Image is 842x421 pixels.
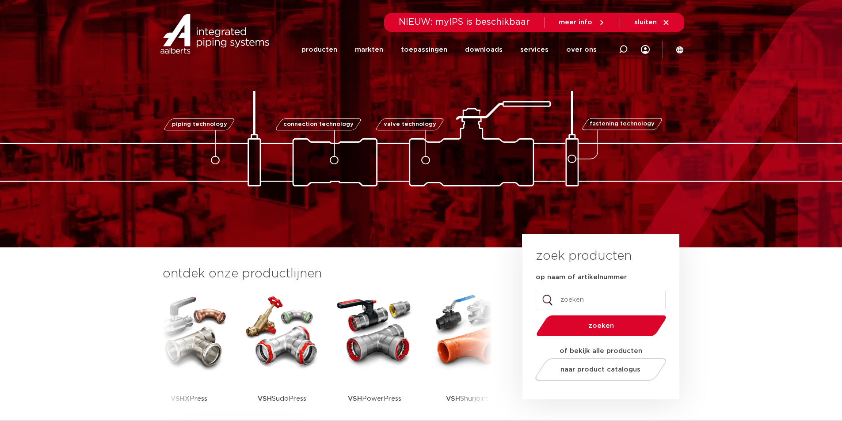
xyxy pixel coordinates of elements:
[384,121,436,127] span: valve technology
[465,33,503,67] a: downloads
[566,33,597,67] a: over ons
[348,395,362,402] strong: VSH
[559,19,592,26] span: meer info
[520,33,549,67] a: services
[634,19,657,26] span: sluiten
[258,395,272,402] strong: VSH
[590,121,655,127] span: fastening technology
[560,348,642,354] strong: of bekijk alle producten
[283,121,353,127] span: connection technology
[641,32,650,67] div: my IPS
[301,33,597,67] nav: Menu
[533,315,670,337] button: zoeken
[559,19,606,27] a: meer info
[399,18,530,27] span: NIEUW: myIPS is beschikbaar
[171,395,185,402] strong: VSH
[355,33,383,67] a: markten
[172,121,227,127] span: piping technology
[536,247,632,265] h3: zoek producten
[401,33,447,67] a: toepassingen
[301,33,337,67] a: producten
[634,19,670,27] a: sluiten
[533,358,668,381] a: naar product catalogus
[446,395,460,402] strong: VSH
[536,273,627,282] label: op naam of artikelnummer
[559,322,644,329] span: zoeken
[163,265,492,283] h3: ontdek onze productlijnen
[560,366,640,373] span: naar product catalogus
[536,290,666,310] input: zoeken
